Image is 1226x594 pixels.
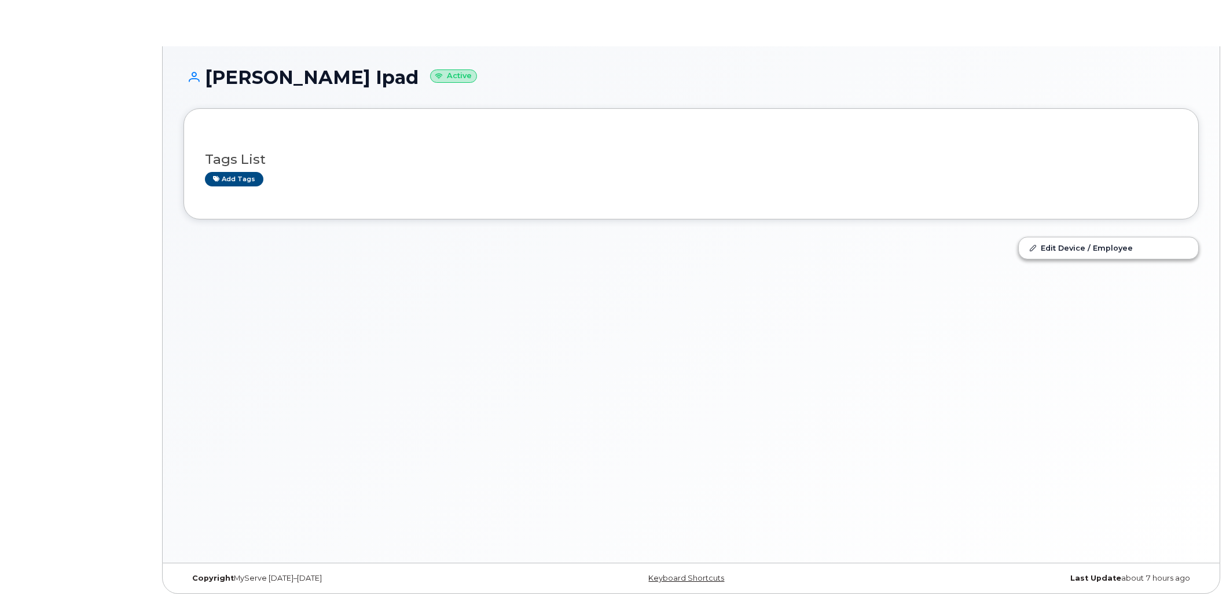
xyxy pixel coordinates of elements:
div: MyServe [DATE]–[DATE] [183,574,522,583]
strong: Last Update [1070,574,1121,582]
div: about 7 hours ago [860,574,1199,583]
h3: Tags List [205,152,1177,167]
a: Add tags [205,172,263,186]
a: Keyboard Shortcuts [648,574,724,582]
a: Edit Device / Employee [1019,237,1198,258]
strong: Copyright [192,574,234,582]
small: Active [430,69,477,83]
h1: [PERSON_NAME] Ipad [183,67,1199,87]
